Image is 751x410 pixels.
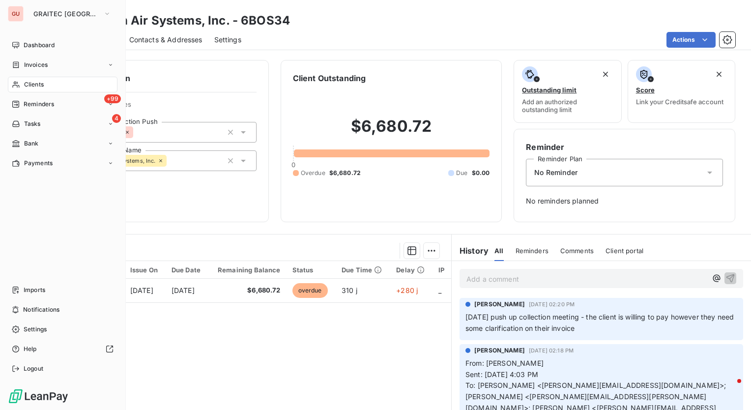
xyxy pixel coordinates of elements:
[465,370,538,379] span: Sent: [DATE] 4:03 PM
[560,247,594,255] span: Comments
[24,80,44,89] span: Clients
[24,100,54,109] span: Reminders
[516,247,549,255] span: Reminders
[628,60,735,123] button: ScoreLink your Creditsafe account
[24,325,47,334] span: Settings
[59,72,257,84] h6: Client information
[214,35,241,45] span: Settings
[24,139,39,148] span: Bank
[452,245,489,257] h6: History
[396,286,418,294] span: +280 j
[526,141,723,153] h6: Reminder
[522,98,613,114] span: Add an authorized outstanding limit
[24,345,37,353] span: Help
[167,156,174,165] input: Add a tag
[292,283,328,298] span: overdue
[718,377,741,400] iframe: Intercom live chat
[494,247,503,255] span: All
[529,348,574,353] span: [DATE] 02:18 PM
[526,196,723,206] span: No reminders planned
[8,341,117,357] a: Help
[24,364,43,373] span: Logout
[438,286,441,294] span: _
[8,6,24,22] div: GU
[293,117,490,146] h2: $6,680.72
[456,169,467,177] span: Due
[292,266,330,274] div: Status
[474,346,525,355] span: [PERSON_NAME]
[396,266,427,274] div: Delay
[8,388,69,404] img: Logo LeanPay
[130,266,160,274] div: Issue On
[24,119,41,128] span: Tasks
[465,313,736,332] span: [DATE] push up collection meeting - the client is willing to pay however they need some clarifica...
[214,266,281,274] div: Remaining Balance
[301,169,325,177] span: Overdue
[514,60,621,123] button: Outstanding limitAdd an authorized outstanding limit
[172,266,202,274] div: Due Date
[329,169,361,177] span: $6,680.72
[214,286,281,295] span: $6,680.72
[23,305,59,314] span: Notifications
[79,100,257,114] span: Client Properties
[606,247,643,255] span: Client portal
[87,12,290,29] h3: Boston Air Systems, Inc. - 6BOS34
[342,266,384,274] div: Due Time
[33,10,99,18] span: GRAITEC [GEOGRAPHIC_DATA]
[522,86,577,94] span: Outstanding limit
[112,114,121,123] span: 4
[474,300,525,309] span: [PERSON_NAME]
[636,86,655,94] span: Score
[24,60,48,69] span: Invoices
[24,159,53,168] span: Payments
[465,359,544,367] span: From: [PERSON_NAME]
[129,35,202,45] span: Contacts & Addresses
[666,32,716,48] button: Actions
[24,286,45,294] span: Imports
[472,169,490,177] span: $0.00
[438,266,445,274] div: IP
[291,161,295,169] span: 0
[172,286,195,294] span: [DATE]
[636,98,723,106] span: Link your Creditsafe account
[342,286,357,294] span: 310 j
[24,41,55,50] span: Dashboard
[133,128,141,137] input: Add a tag
[293,72,366,84] h6: Client Outstanding
[104,94,121,103] span: +99
[529,301,575,307] span: [DATE] 02:20 PM
[130,286,153,294] span: [DATE]
[534,168,578,177] span: No Reminder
